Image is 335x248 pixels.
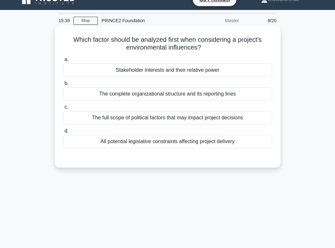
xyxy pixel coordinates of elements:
div: 15:39 [55,14,74,27]
span: b. [64,80,69,86]
span: d. [64,128,69,133]
a: Stop [74,17,98,25]
div: Stakeholder interests and their relative power [63,63,272,77]
span: c. [64,104,68,110]
div: Master [186,14,243,27]
div: The full scope of political factors that may impact project decisions [63,111,272,124]
div: The complete organizational structure and its reporting lines [63,87,272,101]
div: PRINCE2 Foundation [98,14,186,27]
div: 8/20 [243,14,281,27]
div: All potential legislative constraints affecting project delivery [63,135,272,148]
span: a. [64,57,69,62]
h5: Which factor should be analyzed first when considering a project's environmental influences? [63,36,273,52]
